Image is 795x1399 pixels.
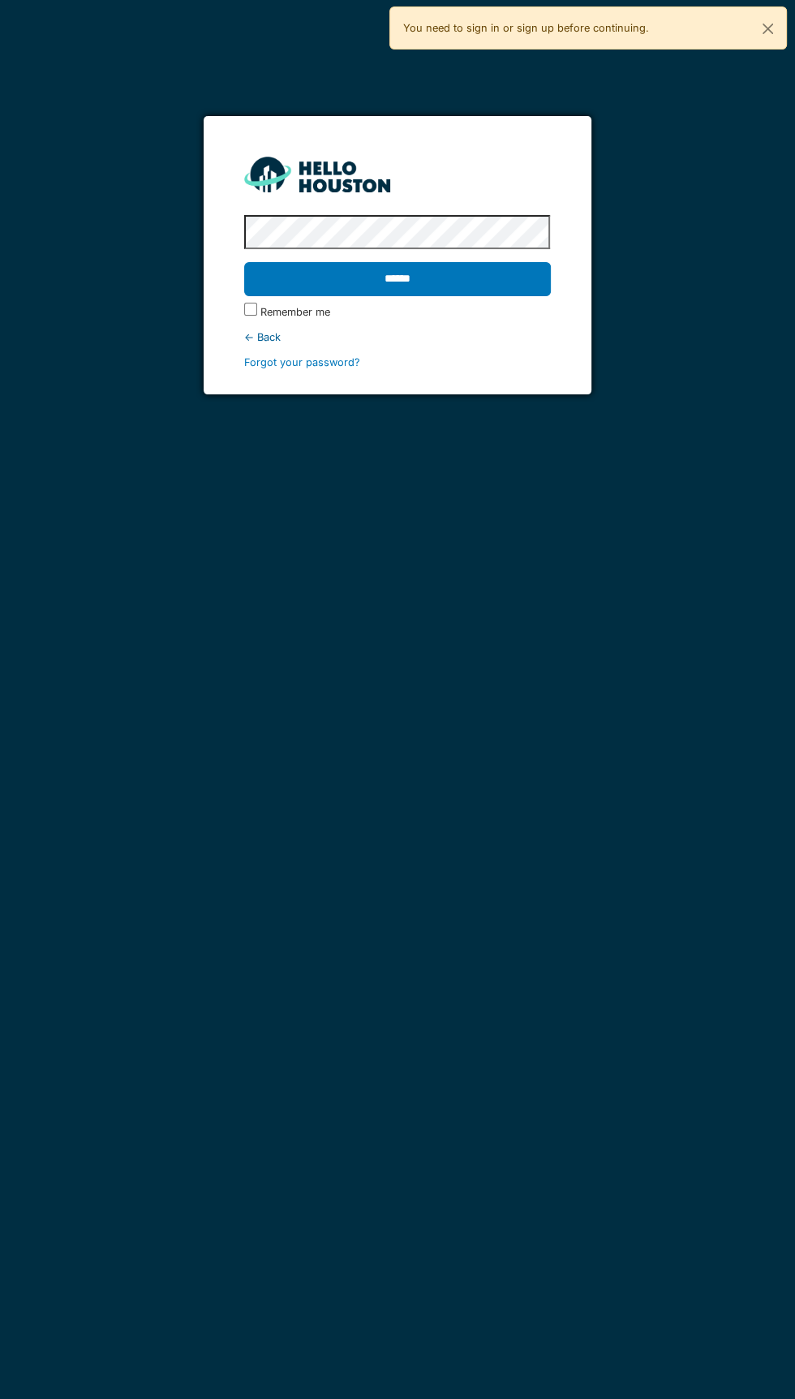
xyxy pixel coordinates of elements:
a: Forgot your password? [244,356,360,368]
img: HH_line-BYnF2_Hg.png [244,157,390,192]
div: ← Back [244,329,550,345]
button: Close [750,7,786,50]
div: You need to sign in or sign up before continuing. [389,6,787,50]
label: Remember me [260,304,330,320]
